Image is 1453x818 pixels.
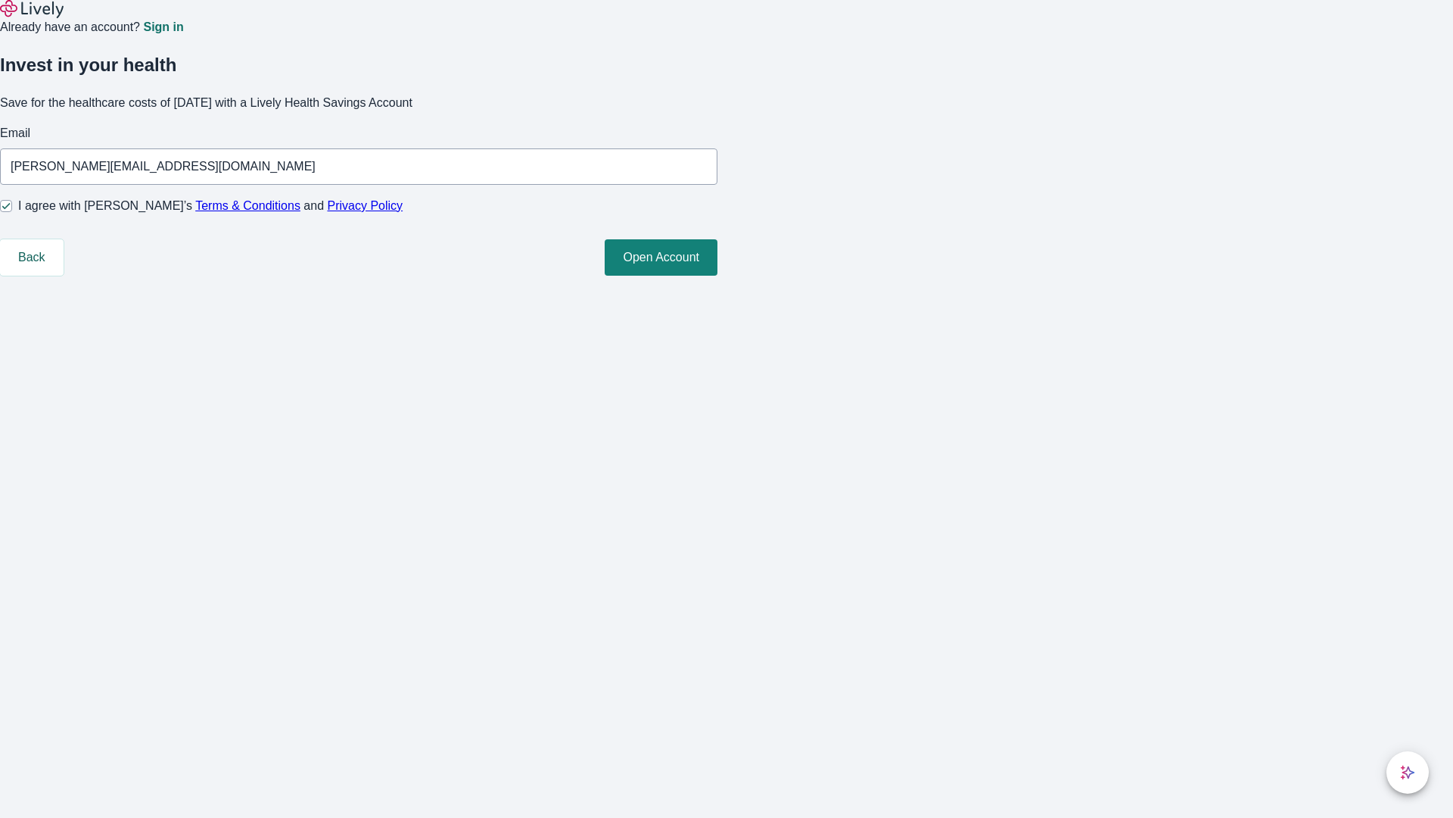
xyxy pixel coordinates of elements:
svg: Lively AI Assistant [1400,765,1415,780]
a: Sign in [143,21,183,33]
a: Terms & Conditions [195,199,300,212]
button: chat [1386,751,1429,794]
span: I agree with [PERSON_NAME]’s and [18,197,403,215]
a: Privacy Policy [328,199,403,212]
button: Open Account [605,239,717,276]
